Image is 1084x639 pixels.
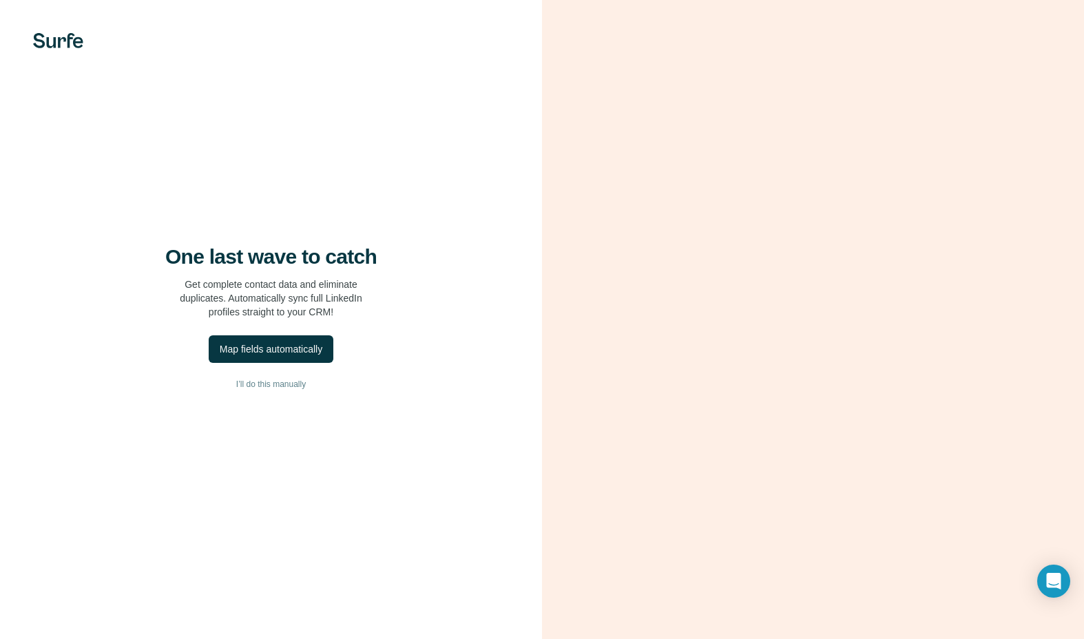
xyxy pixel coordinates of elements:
[165,244,377,269] h4: One last wave to catch
[1037,565,1070,598] div: Open Intercom Messenger
[209,335,333,363] button: Map fields automatically
[33,33,83,48] img: Surfe's logo
[220,342,322,356] div: Map fields automatically
[236,378,306,390] span: I’ll do this manually
[180,277,362,319] p: Get complete contact data and eliminate duplicates. Automatically sync full LinkedIn profiles str...
[28,374,514,395] button: I’ll do this manually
